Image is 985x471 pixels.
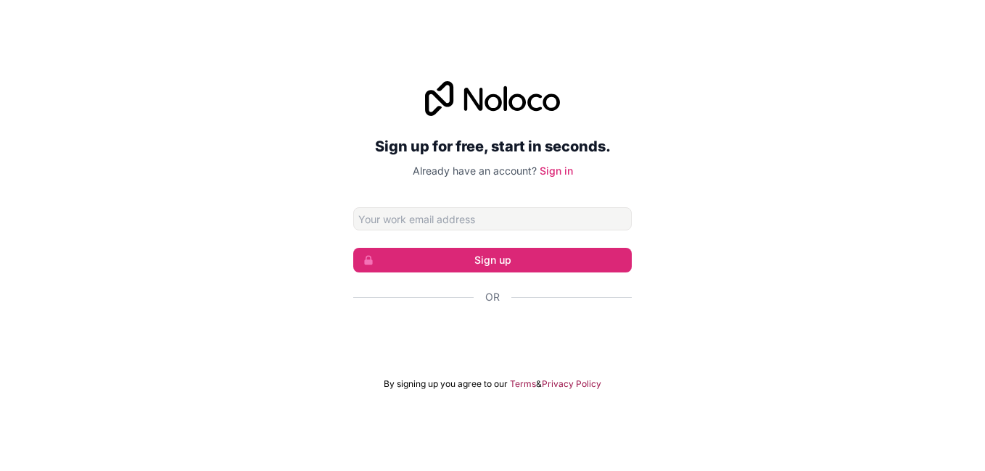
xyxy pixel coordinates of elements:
[346,320,639,352] iframe: Sign in with Google Button
[353,133,632,159] h2: Sign up for free, start in seconds.
[542,378,601,390] a: Privacy Policy
[536,378,542,390] span: &
[510,378,536,390] a: Terms
[540,164,573,177] a: Sign in
[485,290,500,304] span: Or
[413,164,537,177] span: Already have an account?
[353,248,632,272] button: Sign up
[353,207,632,230] input: Email address
[384,378,508,390] span: By signing up you agree to our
